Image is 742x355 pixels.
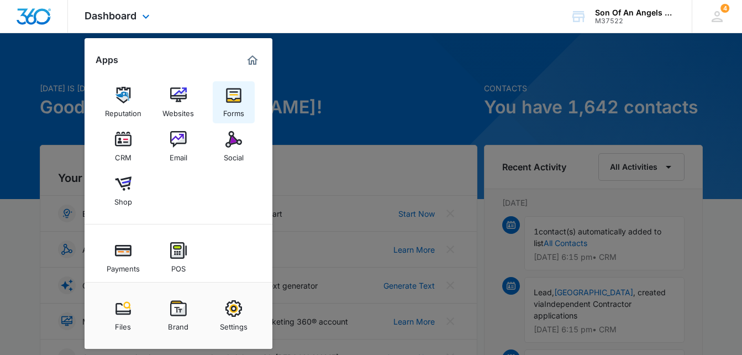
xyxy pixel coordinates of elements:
[244,51,261,69] a: Marketing 360® Dashboard
[157,295,199,337] a: Brand
[102,126,144,168] a: CRM
[595,17,676,25] div: account id
[102,81,144,123] a: Reputation
[102,170,144,212] a: Shop
[168,317,188,331] div: Brand
[85,10,136,22] span: Dashboard
[720,4,729,13] div: notifications count
[102,237,144,279] a: Payments
[115,148,131,162] div: CRM
[720,4,729,13] span: 4
[157,126,199,168] a: Email
[223,103,244,118] div: Forms
[157,237,199,279] a: POS
[213,295,255,337] a: Settings
[213,81,255,123] a: Forms
[102,295,144,337] a: Files
[213,126,255,168] a: Social
[162,103,194,118] div: Websites
[220,317,248,331] div: Settings
[157,81,199,123] a: Websites
[115,317,131,331] div: Files
[170,148,187,162] div: Email
[171,259,186,273] div: POS
[107,259,140,273] div: Payments
[224,148,244,162] div: Social
[114,192,132,206] div: Shop
[96,55,118,65] h2: Apps
[105,103,141,118] div: Reputation
[595,8,676,17] div: account name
